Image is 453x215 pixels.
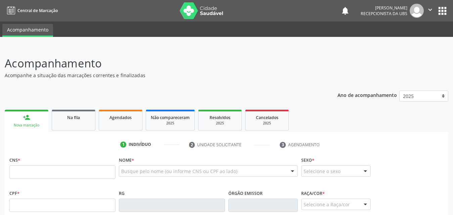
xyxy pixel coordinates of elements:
span: Busque pelo nome (ou informe CNS ou CPF ao lado) [121,168,237,175]
div: [PERSON_NAME] [361,5,407,11]
label: Sexo [301,155,314,165]
span: Selecione a Raça/cor [304,201,350,208]
span: Na fila [67,115,80,120]
p: Acompanhamento [5,55,315,72]
button:  [424,4,437,18]
div: person_add [23,114,30,121]
button: apps [437,5,448,17]
div: 2025 [250,121,284,126]
img: img [410,4,424,18]
span: Central de Marcação [17,8,58,13]
p: Acompanhe a situação das marcações correntes e finalizadas [5,72,315,79]
label: CNS [9,155,20,165]
span: Cancelados [256,115,278,120]
span: Não compareceram [151,115,190,120]
label: Órgão emissor [228,188,263,199]
a: Central de Marcação [5,5,58,16]
div: Indivíduo [129,142,151,148]
i:  [426,6,434,13]
p: Ano de acompanhamento [337,91,397,99]
div: 1 [120,142,126,148]
span: Selecione o sexo [304,168,341,175]
label: RG [119,188,125,199]
label: Raça/cor [301,188,325,199]
span: Resolvidos [210,115,230,120]
div: Nova marcação [9,123,44,128]
button: notifications [341,6,350,15]
span: Agendados [109,115,132,120]
label: Nome [119,155,134,165]
div: 2025 [203,121,237,126]
div: 2025 [151,121,190,126]
span: Recepcionista da UBS [361,11,407,16]
a: Acompanhamento [2,24,53,37]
